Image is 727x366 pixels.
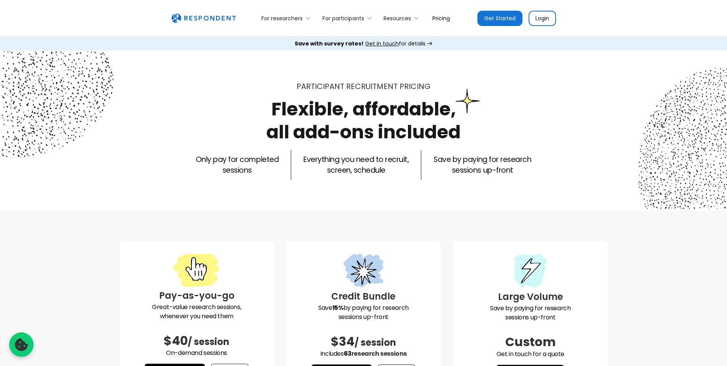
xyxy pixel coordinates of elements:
[297,81,398,92] span: Participant recruitment
[261,15,303,22] div: For researchers
[426,9,456,27] a: Pricing
[292,303,435,322] p: Save by paying for research sessions up-front
[434,154,531,176] p: Save by paying for research sessions up-front
[126,348,268,358] p: On-demand sessions
[126,289,268,303] h3: Pay-as-you-go
[266,96,461,145] h1: Flexible, affordable, all add-ons included
[459,290,601,304] h3: Large Volume
[171,13,236,23] a: home
[332,303,343,312] strong: 15%
[318,9,379,27] div: For participants
[292,349,435,358] p: Includes
[344,349,351,358] span: 63
[292,290,435,303] h3: Credit Bundle
[188,335,229,348] span: / session
[331,333,355,350] span: $34
[171,13,236,23] img: Untitled UI logotext
[505,333,556,350] span: Custom
[257,9,318,27] div: For researchers
[355,336,396,349] span: / session
[365,40,399,47] span: Get in touch
[400,81,430,92] span: PRICING
[322,15,364,22] div: For participants
[164,332,188,349] span: $40
[303,154,409,176] p: Everything you need to recruit, screen, schedule
[459,350,601,359] p: Get in touch for a quote
[295,40,426,47] div: for details
[477,11,522,26] a: Get Started
[379,9,426,27] div: Resources
[459,304,601,322] p: Save by paying for research sessions up-front
[196,154,279,176] p: Only pay for completed sessions
[126,303,268,321] p: Great-value research sessions, whenever you need them
[351,349,407,358] span: research sessions
[295,40,364,47] strong: Save with survey rates!
[529,11,556,26] a: Login
[384,15,411,22] div: Resources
